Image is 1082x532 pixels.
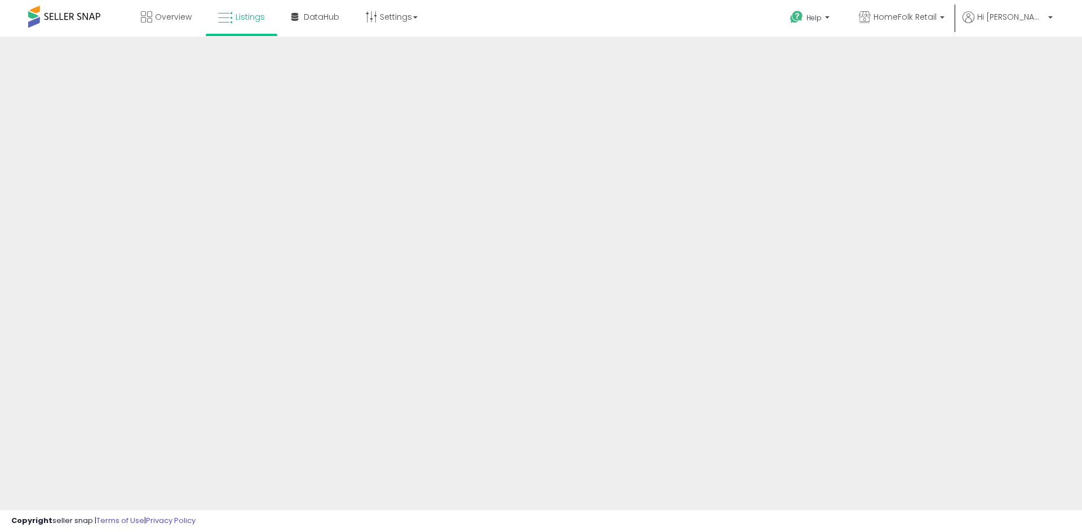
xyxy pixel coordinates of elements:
i: Get Help [790,10,804,24]
span: HomeFolk Retail [873,11,937,23]
span: Overview [155,11,192,23]
span: Hi [PERSON_NAME] [977,11,1045,23]
span: DataHub [304,11,339,23]
a: Help [781,2,841,37]
span: Listings [236,11,265,23]
span: Help [806,13,822,23]
a: Hi [PERSON_NAME] [963,11,1053,37]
